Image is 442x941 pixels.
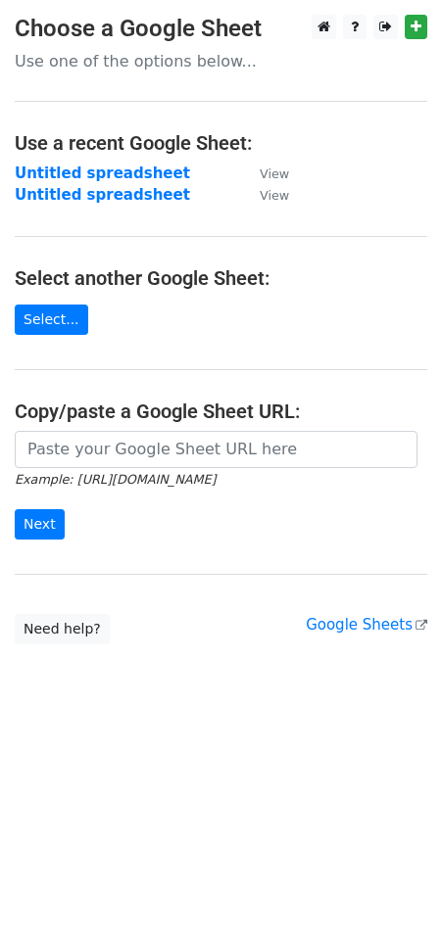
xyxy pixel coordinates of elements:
p: Use one of the options below... [15,51,427,71]
h4: Select another Google Sheet: [15,266,427,290]
small: Example: [URL][DOMAIN_NAME] [15,472,216,487]
a: View [240,186,289,204]
a: Need help? [15,614,110,644]
a: Untitled spreadsheet [15,165,190,182]
small: View [260,166,289,181]
input: Next [15,509,65,540]
h3: Choose a Google Sheet [15,15,427,43]
small: View [260,188,289,203]
a: Select... [15,305,88,335]
h4: Use a recent Google Sheet: [15,131,427,155]
a: Google Sheets [306,616,427,634]
input: Paste your Google Sheet URL here [15,431,417,468]
h4: Copy/paste a Google Sheet URL: [15,400,427,423]
a: View [240,165,289,182]
a: Untitled spreadsheet [15,186,190,204]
